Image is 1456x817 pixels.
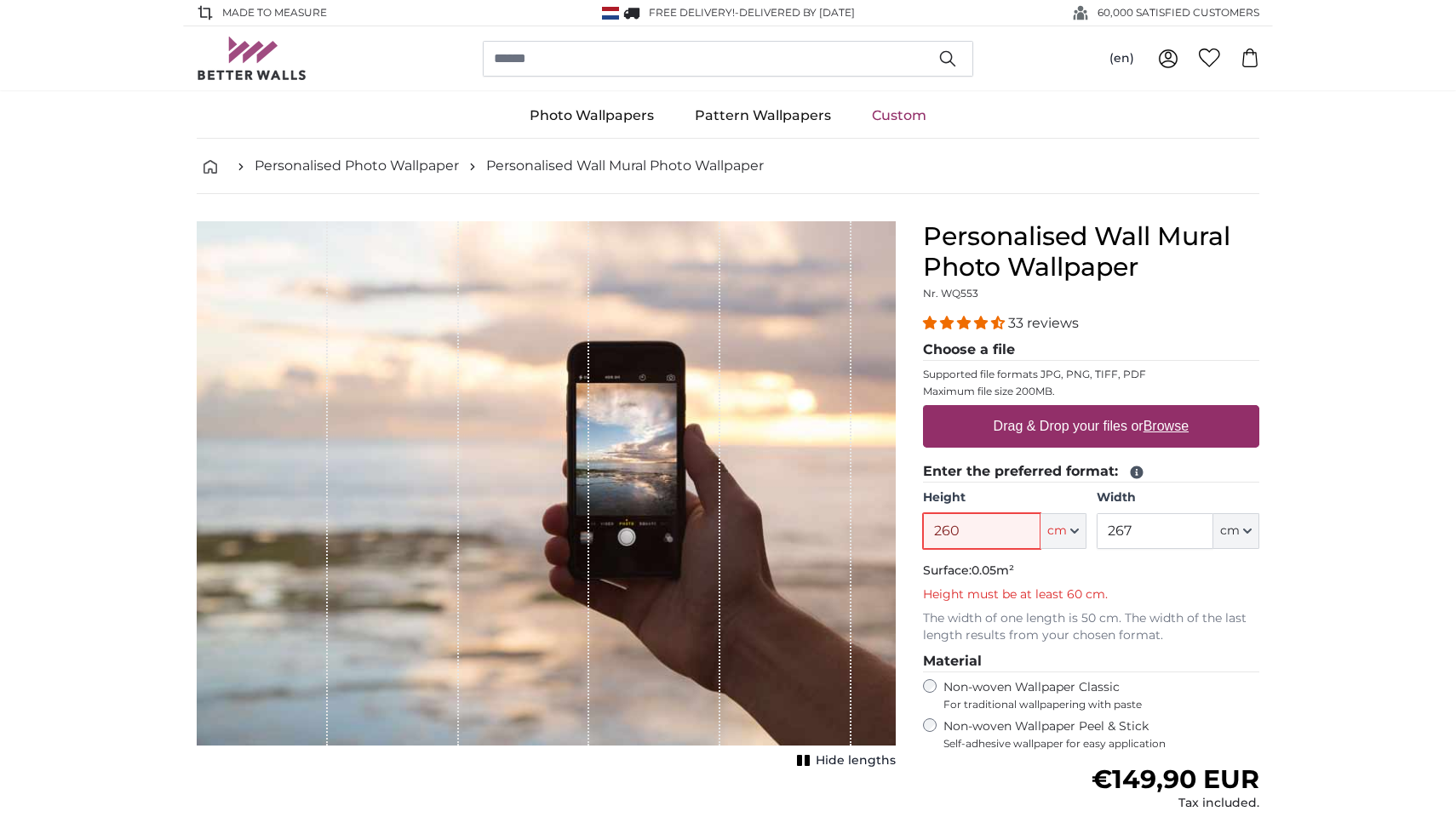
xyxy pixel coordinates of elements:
[923,586,1259,603] p: Height must be at least 60 cm.
[509,94,674,138] a: Photo Wallpapers
[923,368,1259,381] p: Supported file formats JPG, PNG, TIFF, PDF
[923,221,1259,283] h1: Personalised Wall Mural Photo Wallpaper
[923,489,1086,506] label: Height
[923,315,1008,331] span: 4.33 stars
[1047,523,1067,540] span: cm
[943,698,1259,711] span: For traditional wallpapering with paste
[674,94,851,138] a: Pattern Wallpapers
[923,563,1259,580] p: Surface:
[923,287,978,300] span: Nr. WQ553
[923,651,1259,672] legend: Material
[1040,513,1086,549] button: cm
[1213,513,1259,549] button: cm
[972,563,1014,578] span: 0.05m²
[602,7,619,20] img: Netherlands
[649,6,735,19] span: FREE delivery!
[739,6,855,19] span: Delivered by [DATE]
[197,139,1259,194] nav: breadcrumbs
[222,5,327,20] span: Made to Measure
[1092,795,1259,812] div: Tax included.
[1092,763,1259,795] span: €149,90 EUR
[923,340,1259,361] legend: Choose a file
[1144,419,1189,433] u: Browse
[197,37,307,80] img: Betterwalls
[987,409,1195,443] label: Drag & Drop your files or
[1097,489,1259,506] label: Width
[816,752,896,769] span: Hide lengths
[923,461,1259,483] legend: Enter the preferred format:
[735,6,855,19] span: -
[255,156,459,176] a: Personalised Photo Wallpaper
[792,749,896,773] button: Hide lengths
[943,737,1259,751] span: Self-adhesive wallpaper for easy application
[1098,5,1259,20] span: 60,000 SATISFIED CUSTOMERS
[851,94,947,138] a: Custom
[486,156,764,176] a: Personalised Wall Mural Photo Wallpaper
[197,221,896,773] div: 1 of 1
[1220,523,1240,540] span: cm
[1096,43,1148,74] button: (en)
[923,610,1259,644] p: The width of one length is 50 cm. The width of the last length results from your chosen format.
[1008,315,1079,331] span: 33 reviews
[943,679,1259,711] label: Non-woven Wallpaper Classic
[923,385,1259,398] p: Maximum file size 200MB.
[943,718,1259,751] label: Non-woven Wallpaper Peel & Stick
